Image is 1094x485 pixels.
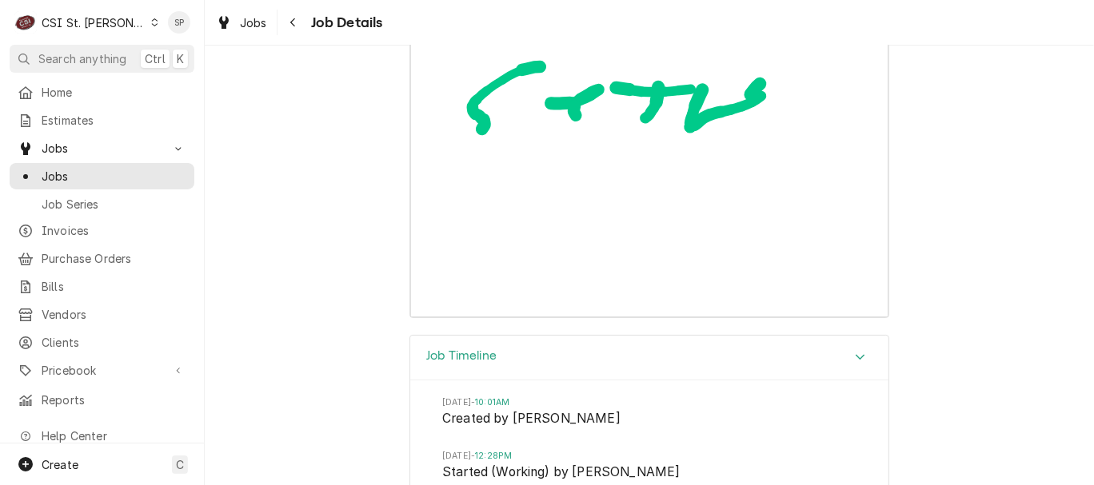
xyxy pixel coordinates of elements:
[442,450,856,463] span: Timestamp
[306,12,383,34] span: Job Details
[10,301,194,328] a: Vendors
[10,107,194,133] a: Estimates
[177,50,184,67] span: K
[475,397,509,407] em: 10:01AM
[168,11,190,34] div: Shelley Politte's Avatar
[10,245,194,272] a: Purchase Orders
[10,79,194,105] a: Home
[410,336,888,381] button: Accordion Details Expand Trigger
[410,336,888,381] div: Accordion Header
[42,250,186,267] span: Purchase Orders
[42,306,186,323] span: Vendors
[14,11,37,34] div: C
[42,427,185,444] span: Help Center
[42,334,186,351] span: Clients
[442,409,856,431] span: Event String
[42,392,186,408] span: Reports
[10,423,194,449] a: Go to Help Center
[475,451,512,461] em: 12:28PM
[442,396,856,409] span: Timestamp
[10,191,194,217] a: Job Series
[442,463,856,485] span: Event String
[10,329,194,356] a: Clients
[10,45,194,73] button: Search anythingCtrlK
[42,84,186,101] span: Home
[10,387,194,413] a: Reports
[10,273,194,300] a: Bills
[42,222,186,239] span: Invoices
[176,456,184,473] span: C
[42,168,186,185] span: Jobs
[10,135,194,161] a: Go to Jobs
[42,362,162,379] span: Pricebook
[442,396,856,450] li: Event
[210,10,273,36] a: Jobs
[10,357,194,384] a: Go to Pricebook
[240,14,267,31] span: Jobs
[10,217,194,244] a: Invoices
[10,163,194,189] a: Jobs
[42,140,162,157] span: Jobs
[145,50,166,67] span: Ctrl
[14,11,37,34] div: CSI St. Louis's Avatar
[42,14,146,31] div: CSI St. [PERSON_NAME]
[38,50,126,67] span: Search anything
[168,11,190,34] div: SP
[281,10,306,35] button: Navigate back
[42,112,186,129] span: Estimates
[426,348,497,364] h3: Job Timeline
[42,196,186,213] span: Job Series
[42,458,78,471] span: Create
[42,278,186,295] span: Bills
